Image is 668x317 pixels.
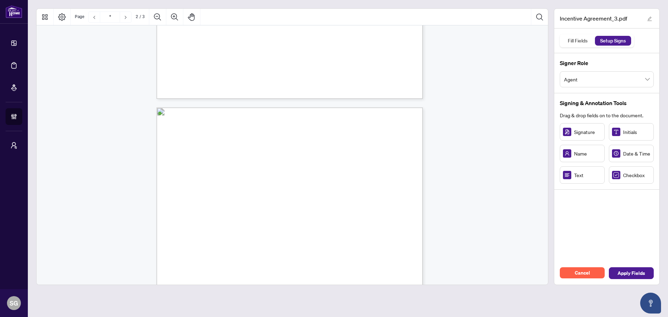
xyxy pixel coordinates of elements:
div: Fill Fields [564,36,591,46]
span: SG [10,298,18,308]
span: Date & Time [623,150,651,157]
span: Apply Fields [618,268,645,279]
h4: Signing & Annotation Tools [560,99,654,107]
span: Agent [564,73,650,86]
span: Name [574,150,602,157]
button: Apply Fields [609,267,654,279]
span: Text [574,171,602,179]
article: Drag & drop fields on to the document. [560,111,654,119]
div: Setup Signs [596,36,630,46]
span: Cancel [575,267,590,278]
h4: Signer Role [560,59,654,67]
button: Cancel [560,267,605,278]
span: edit [647,16,652,21]
button: Open asap [640,293,661,314]
span: Signature [574,128,602,136]
span: Incentive Agreement_3.pdf [560,14,627,23]
div: segmented control [560,34,634,47]
span: user-switch [10,142,17,149]
img: logo [6,5,22,18]
span: Checkbox [623,171,651,179]
span: Initials [623,128,651,136]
